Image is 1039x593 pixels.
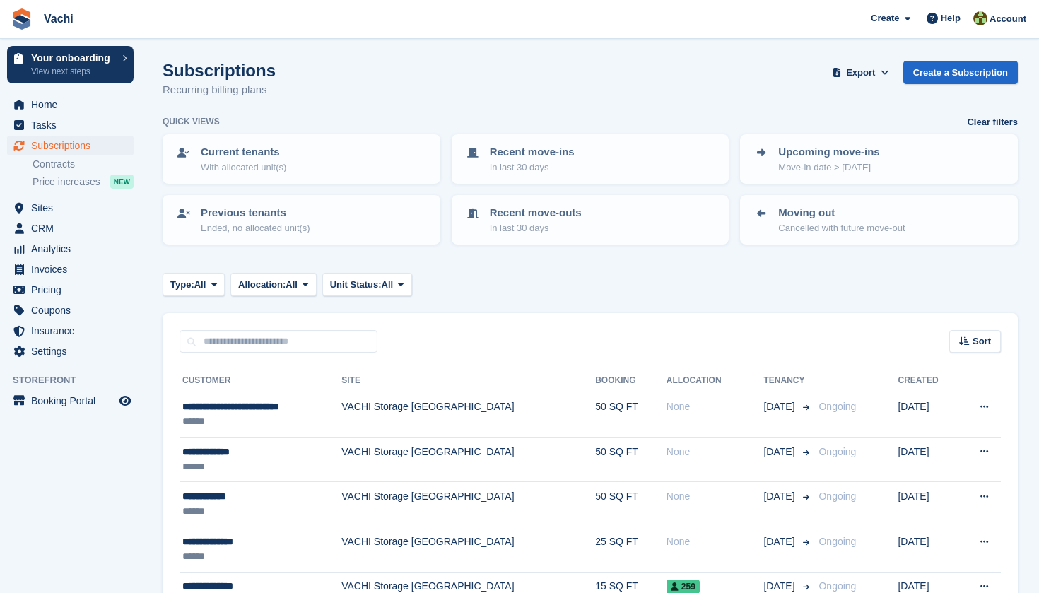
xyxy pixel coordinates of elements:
[31,341,116,361] span: Settings
[973,11,987,25] img: Anete Gre
[898,482,957,527] td: [DATE]
[7,239,134,259] a: menu
[7,300,134,320] a: menu
[7,391,134,411] a: menu
[238,278,286,292] span: Allocation:
[741,196,1016,243] a: Moving out Cancelled with future move-out
[490,160,575,175] p: In last 30 days
[201,221,310,235] p: Ended, no allocated unit(s)
[31,198,116,218] span: Sites
[164,196,439,243] a: Previous tenants Ended, no allocated unit(s)
[170,278,194,292] span: Type:
[31,53,115,63] p: Your onboarding
[341,437,595,482] td: VACHI Storage [GEOGRAPHIC_DATA]
[31,280,116,300] span: Pricing
[667,399,764,414] div: None
[341,527,595,572] td: VACHI Storage [GEOGRAPHIC_DATA]
[763,489,797,504] span: [DATE]
[818,491,856,502] span: Ongoing
[110,175,134,189] div: NEW
[871,11,899,25] span: Create
[31,239,116,259] span: Analytics
[11,8,33,30] img: stora-icon-8386f47178a22dfd0bd8f6a31ec36ba5ce8667c1dd55bd0f319d3a0aa187defe.svg
[453,136,728,182] a: Recent move-ins In last 30 days
[763,534,797,549] span: [DATE]
[164,136,439,182] a: Current tenants With allocated unit(s)
[31,95,116,115] span: Home
[163,115,220,128] h6: Quick views
[763,445,797,459] span: [DATE]
[7,46,134,83] a: Your onboarding View next steps
[667,489,764,504] div: None
[741,136,1016,182] a: Upcoming move-ins Move-in date > [DATE]
[7,198,134,218] a: menu
[194,278,206,292] span: All
[201,144,286,160] p: Current tenants
[341,370,595,392] th: Site
[31,136,116,155] span: Subscriptions
[595,482,667,527] td: 50 SQ FT
[898,370,957,392] th: Created
[31,259,116,279] span: Invoices
[33,175,100,189] span: Price increases
[595,370,667,392] th: Booking
[763,370,813,392] th: Tenancy
[778,144,879,160] p: Upcoming move-ins
[163,273,225,296] button: Type: All
[322,273,412,296] button: Unit Status: All
[595,527,667,572] td: 25 SQ FT
[967,115,1018,129] a: Clear filters
[31,321,116,341] span: Insurance
[490,221,582,235] p: In last 30 days
[846,66,875,80] span: Export
[7,218,134,238] a: menu
[941,11,961,25] span: Help
[898,437,957,482] td: [DATE]
[13,373,141,387] span: Storefront
[830,61,892,84] button: Export
[778,205,905,221] p: Moving out
[818,446,856,457] span: Ongoing
[7,341,134,361] a: menu
[33,158,134,171] a: Contracts
[818,401,856,412] span: Ongoing
[7,136,134,155] a: menu
[33,174,134,189] a: Price increases NEW
[117,392,134,409] a: Preview store
[7,280,134,300] a: menu
[595,437,667,482] td: 50 SQ FT
[163,61,276,80] h1: Subscriptions
[180,370,341,392] th: Customer
[595,392,667,438] td: 50 SQ FT
[667,534,764,549] div: None
[973,334,991,348] span: Sort
[898,527,957,572] td: [DATE]
[778,221,905,235] p: Cancelled with future move-out
[7,95,134,115] a: menu
[763,399,797,414] span: [DATE]
[31,300,116,320] span: Coupons
[778,160,879,175] p: Move-in date > [DATE]
[230,273,317,296] button: Allocation: All
[31,65,115,78] p: View next steps
[341,482,595,527] td: VACHI Storage [GEOGRAPHIC_DATA]
[667,370,764,392] th: Allocation
[201,205,310,221] p: Previous tenants
[31,115,116,135] span: Tasks
[382,278,394,292] span: All
[453,196,728,243] a: Recent move-outs In last 30 days
[201,160,286,175] p: With allocated unit(s)
[990,12,1026,26] span: Account
[7,321,134,341] a: menu
[38,7,79,30] a: Vachi
[490,205,582,221] p: Recent move-outs
[490,144,575,160] p: Recent move-ins
[31,391,116,411] span: Booking Portal
[163,82,276,98] p: Recurring billing plans
[341,392,595,438] td: VACHI Storage [GEOGRAPHIC_DATA]
[818,536,856,547] span: Ongoing
[898,392,957,438] td: [DATE]
[7,259,134,279] a: menu
[7,115,134,135] a: menu
[31,218,116,238] span: CRM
